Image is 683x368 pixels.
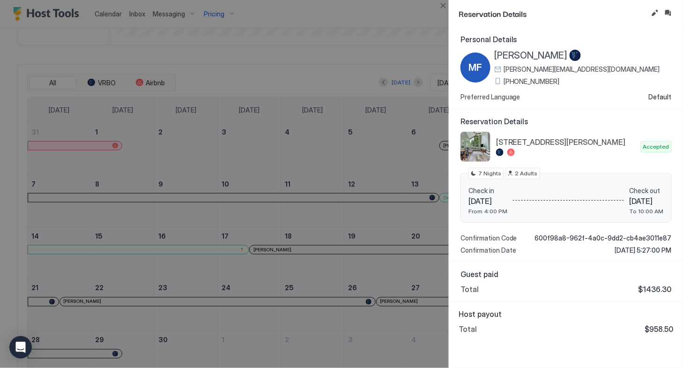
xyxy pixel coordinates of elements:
[649,93,672,101] span: Default
[460,117,672,126] span: Reservation Details
[460,93,520,101] span: Preferred Language
[460,285,479,294] span: Total
[468,208,507,215] span: From 4:00 PM
[469,60,483,75] span: MF
[515,169,538,178] span: 2 Adults
[504,65,660,74] span: [PERSON_NAME][EMAIL_ADDRESS][DOMAIN_NAME]
[496,137,637,147] span: [STREET_ADDRESS][PERSON_NAME]
[615,246,672,255] span: [DATE] 5:27:00 PM
[460,246,516,255] span: Confirmation Date
[630,196,664,206] span: [DATE]
[494,50,568,61] span: [PERSON_NAME]
[662,8,674,19] button: Inbox
[504,77,560,86] span: [PHONE_NUMBER]
[9,336,32,359] div: Open Intercom Messenger
[638,285,672,294] span: $1436.30
[643,143,669,151] span: Accepted
[468,187,507,195] span: Check in
[459,324,477,334] span: Total
[460,234,517,242] span: Confirmation Code
[460,35,672,44] span: Personal Details
[468,196,507,206] span: [DATE]
[459,309,674,319] span: Host payout
[459,8,647,19] span: Reservation Details
[645,324,674,334] span: $958.50
[630,208,664,215] span: To 10:00 AM
[630,187,664,195] span: Check out
[460,132,490,162] div: listing image
[535,234,672,242] span: 600f98a8-962f-4a0c-9dd2-cb4ae3011e87
[478,169,501,178] span: 7 Nights
[649,8,661,19] button: Edit reservation
[460,270,672,279] span: Guest paid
